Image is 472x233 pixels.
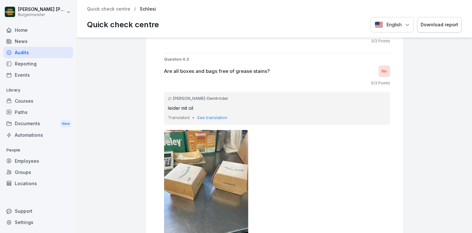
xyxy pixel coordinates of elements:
p: See translation [197,115,227,121]
a: Paths [3,107,73,118]
p: 0 / 3 Points [371,80,390,86]
p: Quick check centre [87,19,159,30]
p: / [134,6,136,12]
p: English [386,21,402,29]
div: [PERSON_NAME]-Demtröder [168,96,386,101]
div: No [379,65,390,77]
p: Translated [168,115,189,121]
a: Locations [3,178,73,189]
p: Question 4.3 [164,56,390,62]
p: [PERSON_NAME] [PERSON_NAME] [PERSON_NAME] [18,7,65,12]
p: People [3,145,73,155]
a: Quick check centre [87,6,130,12]
button: Language [371,17,414,33]
p: Schlesi [140,6,156,12]
div: New [60,120,71,127]
div: Download report [421,21,458,28]
p: Burgermeister [18,13,65,17]
a: Automations [3,129,73,141]
div: Support [3,205,73,217]
img: English [375,22,383,28]
a: Events [3,69,73,81]
a: Audits [3,47,73,58]
a: Groups [3,167,73,178]
p: • [192,115,195,121]
a: Reporting [3,58,73,69]
a: News [3,36,73,47]
a: Settings [3,217,73,228]
div: Documents [3,118,73,130]
p: leider mit oil [168,105,386,111]
a: Home [3,24,73,36]
p: Library [3,85,73,95]
a: Courses [3,95,73,107]
a: Employees [3,155,73,167]
button: Download report [417,17,462,33]
p: Are all boxes and bags free of grease stains? [164,68,270,75]
p: 3 / 3 Points [371,38,390,44]
a: DocumentsNew [3,118,73,130]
